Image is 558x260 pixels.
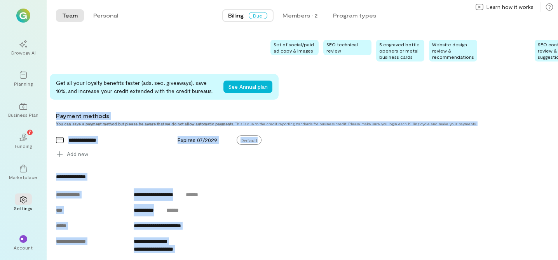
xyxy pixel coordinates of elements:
[15,143,32,149] div: Funding
[9,190,37,218] a: Settings
[56,121,505,126] div: This is due to the credit reporting standards for business credit. Please make sure you login eac...
[228,12,244,19] span: Billing
[87,9,124,22] button: Personal
[223,81,272,93] button: See Annual plan
[14,244,33,251] div: Account
[249,12,267,19] span: Due
[326,42,358,53] span: SEO technical review
[8,112,38,118] div: Business Plan
[56,112,505,120] div: Payment methods
[14,81,33,87] div: Planning
[9,34,37,62] a: Growegy AI
[432,42,474,60] span: Website design review & recommendations
[237,135,262,145] span: Default
[9,65,37,93] a: Planning
[274,42,314,53] span: Set of social/paid ad copy & images
[379,42,420,60] span: 5 engraved bottle openers or metal business cards
[222,9,274,22] button: BillingDue
[9,158,37,186] a: Marketplace
[327,9,383,22] button: Program types
[9,174,38,180] div: Marketplace
[56,9,84,22] button: Team
[29,128,31,135] span: 7
[56,79,217,95] div: Get all your loyalty benefits faster (ads, seo, giveaways), save 10%, and increase your credit ex...
[14,205,33,211] div: Settings
[178,137,217,143] span: Expires 07/2029
[277,9,324,22] button: Members · 2
[9,96,37,124] a: Business Plan
[56,121,234,126] strong: You can save a payment method but please be aware that we do not allow automatic payments.
[67,150,88,158] span: Add new
[9,127,37,155] a: Funding
[283,12,318,19] div: Members · 2
[487,3,534,11] span: Learn how it works
[11,49,36,56] div: Growegy AI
